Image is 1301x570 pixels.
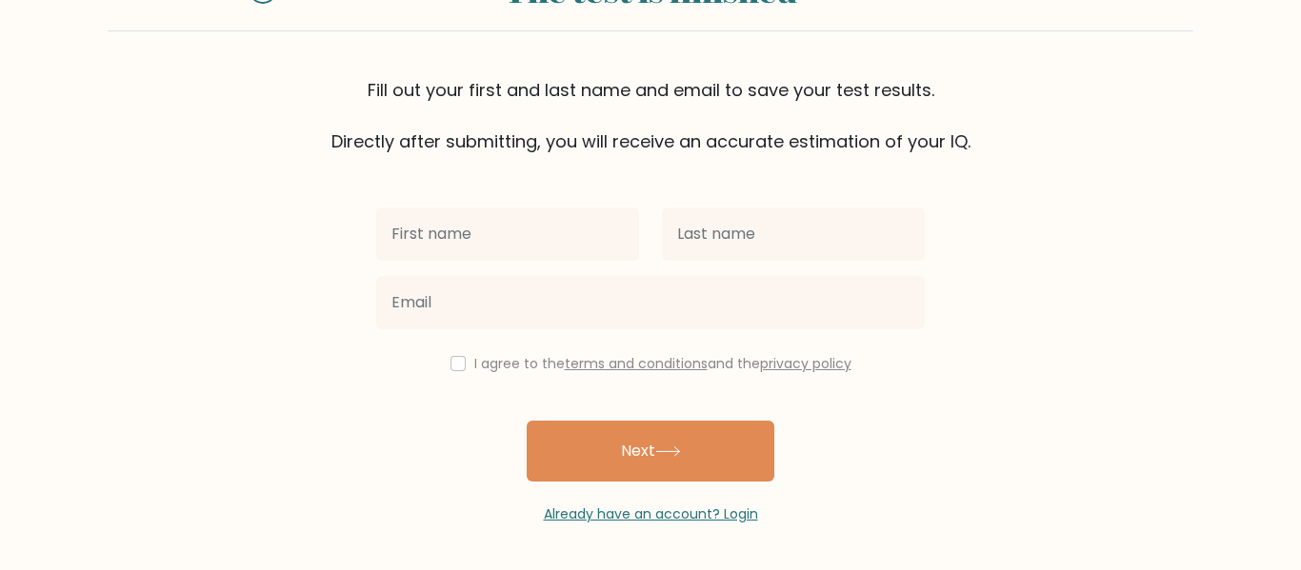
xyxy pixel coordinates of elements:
[544,504,758,523] a: Already have an account? Login
[376,207,639,261] input: First name
[565,354,708,373] a: terms and conditions
[376,276,925,329] input: Email
[662,207,925,261] input: Last name
[527,421,774,482] button: Next
[760,354,851,373] a: privacy policy
[474,354,851,373] label: I agree to the and the
[108,77,1193,154] div: Fill out your first and last name and email to save your test results. Directly after submitting,...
